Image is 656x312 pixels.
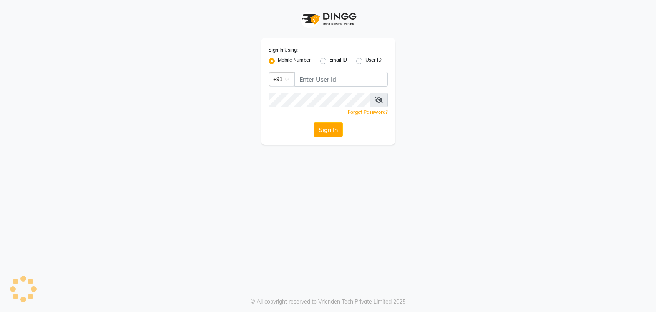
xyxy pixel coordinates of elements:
label: Email ID [329,57,347,66]
a: Forgot Password? [348,109,388,115]
label: Mobile Number [278,57,311,66]
button: Sign In [314,122,343,137]
input: Username [294,72,388,87]
label: User ID [365,57,382,66]
input: Username [269,93,370,107]
img: logo1.svg [297,8,359,30]
label: Sign In Using: [269,47,298,53]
